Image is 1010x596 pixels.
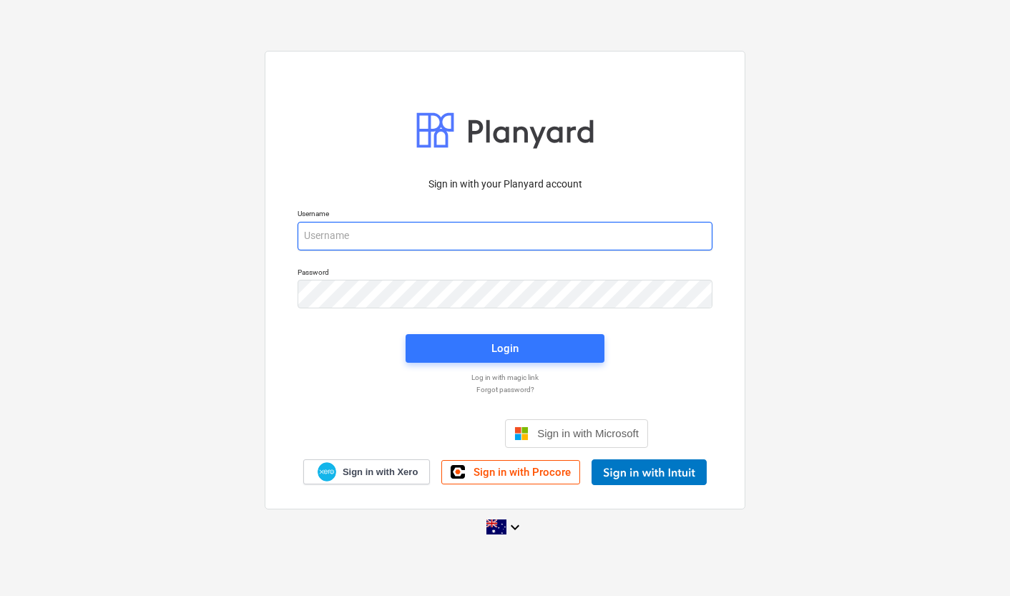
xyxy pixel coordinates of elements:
a: Sign in with Procore [441,460,580,484]
span: Sign in with Xero [343,466,418,479]
a: Log in with magic link [290,373,720,382]
p: Password [298,268,712,280]
img: Microsoft logo [514,426,529,441]
input: Username [298,222,712,250]
iframe: Sign in with Google Button [355,418,501,449]
iframe: Chat Widget [938,527,1010,596]
p: Username [298,209,712,221]
div: Login [491,339,519,358]
i: keyboard_arrow_down [506,519,524,536]
span: Sign in with Microsoft [537,427,639,439]
a: Forgot password? [290,385,720,394]
p: Sign in with your Planyard account [298,177,712,192]
img: Xero logo [318,462,336,482]
span: Sign in with Procore [474,466,571,479]
button: Login [406,334,604,363]
a: Sign in with Xero [303,459,431,484]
